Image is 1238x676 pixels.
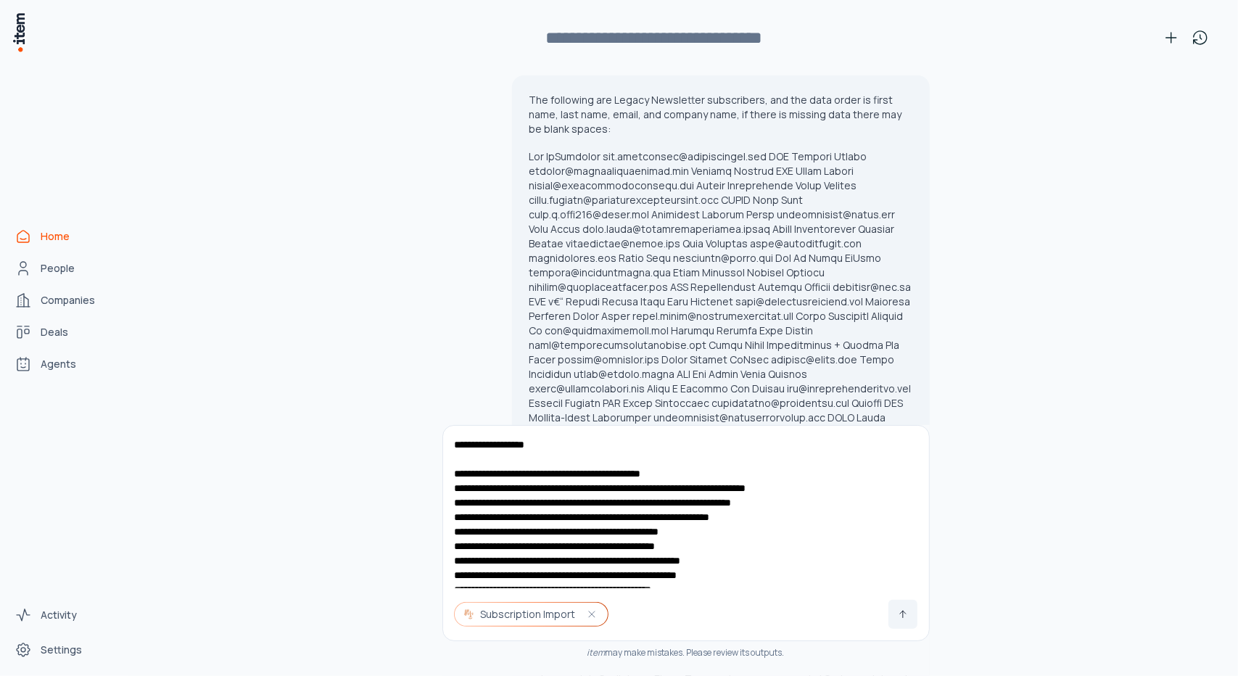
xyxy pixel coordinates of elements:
button: New conversation [1157,23,1186,52]
button: View history [1186,23,1215,52]
a: Agents [9,350,119,379]
p: The following are Legacy Newsletter subscribers, and the data order is first name, last name, ema... [529,93,912,136]
a: Companies [9,286,119,315]
span: Settings [41,643,82,657]
span: Deals [41,325,68,339]
span: Activity [41,608,77,622]
a: Deals [9,318,119,347]
span: Agents [41,357,76,371]
button: Send message [888,600,917,629]
span: Subscription Import [481,607,576,622]
i: item [587,646,606,659]
a: Settings [9,635,119,664]
span: Home [41,229,70,244]
a: Home [9,222,119,251]
span: People [41,261,75,276]
img: system_manager [463,609,475,620]
a: People [9,254,119,283]
div: may make mistakes. Please review its outputs. [442,647,930,659]
a: Activity [9,601,119,630]
span: Companies [41,293,95,308]
img: Item Brain Logo [12,12,26,53]
button: Subscription Import [455,603,608,626]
